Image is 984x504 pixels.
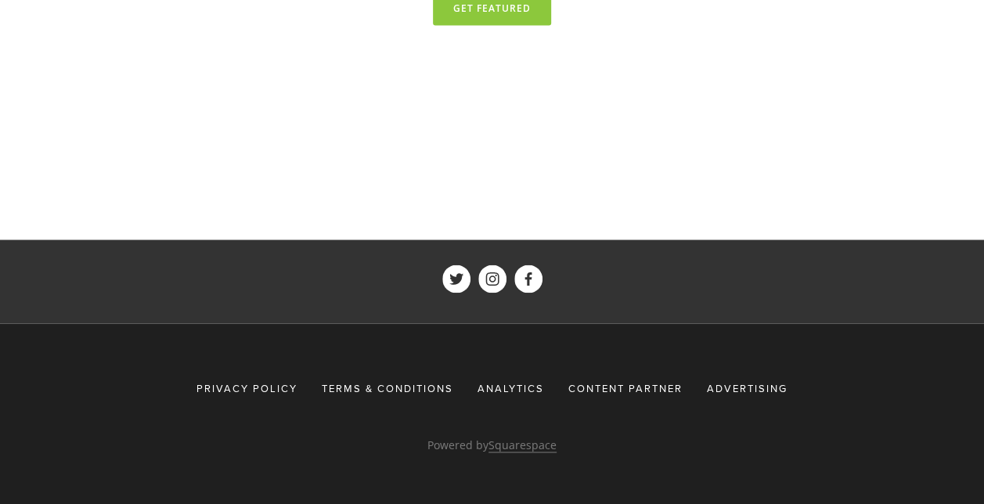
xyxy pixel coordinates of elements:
[442,265,470,293] a: ShelfTrend
[697,373,788,401] a: Advertising
[118,434,867,454] p: Powered by
[467,373,554,401] div: Analytics
[558,373,693,401] a: Content Partner
[196,380,297,394] span: Privacy Policy
[568,380,683,394] span: Content Partner
[514,265,542,293] a: ShelfTrend
[488,437,557,452] a: Squarespace
[196,373,308,401] a: Privacy Policy
[312,373,463,401] a: Terms & Conditions
[322,380,453,394] span: Terms & Conditions
[478,265,506,293] a: ShelfTrend
[707,380,788,394] span: Advertising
